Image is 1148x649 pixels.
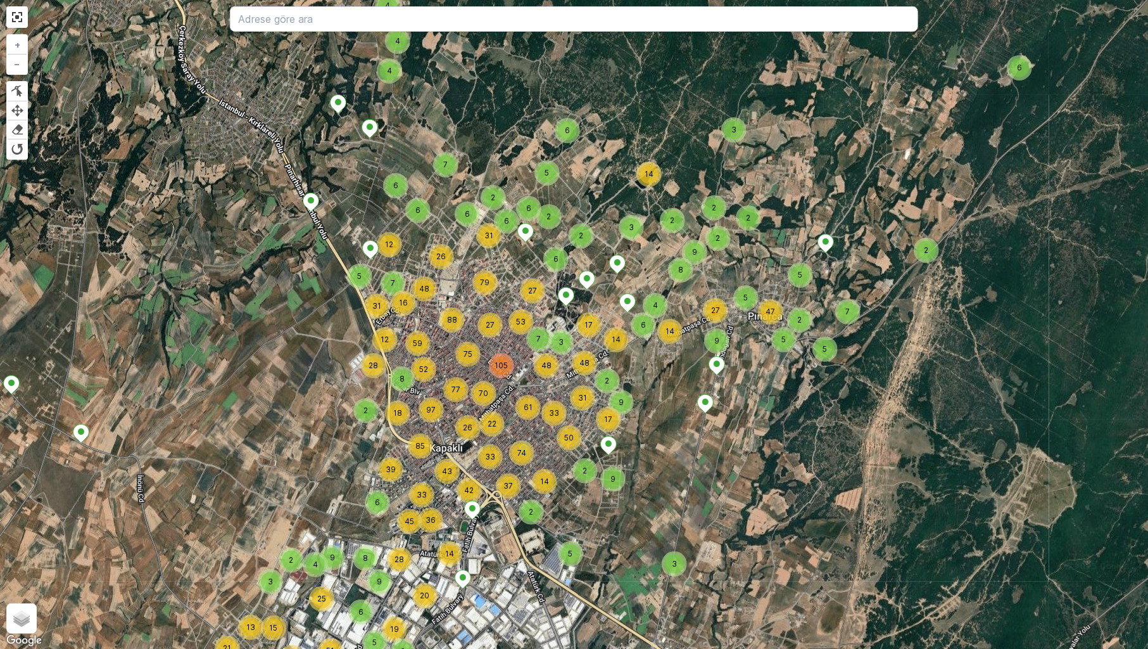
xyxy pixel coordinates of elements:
[528,286,537,295] span: 27
[479,389,489,398] span: 70
[358,271,362,281] span: 5
[369,361,379,370] span: 28
[364,406,369,415] span: 2
[385,401,410,426] div: 18
[558,541,583,567] div: 5
[558,337,564,347] span: 3
[397,509,422,534] div: 45
[548,330,574,355] div: 3
[426,515,436,525] span: 36
[520,278,545,304] div: 27
[471,381,496,406] div: 70
[553,254,558,264] span: 6
[386,465,396,474] span: 39
[484,231,493,240] span: 31
[526,203,531,213] span: 6
[400,374,405,383] span: 8
[391,278,396,288] span: 7
[348,600,374,625] div: 6
[411,357,436,382] div: 52
[419,397,444,423] div: 97
[515,395,541,420] div: 61
[408,434,433,459] div: 85
[491,193,496,202] span: 2
[481,185,506,210] div: 2
[549,408,559,418] span: 33
[393,408,402,418] span: 18
[504,481,514,491] span: 37
[534,160,560,186] div: 5
[465,209,470,219] span: 6
[375,498,380,507] span: 6
[386,240,394,249] span: 12
[543,247,569,272] div: 6
[526,326,552,352] div: 7
[405,198,431,223] div: 6
[455,202,480,227] div: 6
[347,264,372,289] div: 5
[391,290,416,316] div: 16
[455,342,481,367] div: 75
[464,423,473,432] span: 26
[464,349,472,359] span: 75
[361,353,386,378] div: 28
[412,276,437,302] div: 48
[442,466,452,476] span: 43
[488,419,496,428] span: 22
[353,546,378,571] div: 8
[569,549,573,558] span: 5
[547,212,552,221] span: 2
[455,415,481,440] div: 26
[377,58,402,84] div: 4
[541,401,567,426] div: 33
[570,385,595,411] div: 31
[457,478,482,503] div: 42
[437,541,462,567] div: 14
[477,444,503,470] div: 33
[405,517,415,526] span: 45
[572,350,597,376] div: 48
[434,459,460,484] div: 43
[465,485,474,495] span: 42
[309,586,334,612] div: 25
[524,402,533,412] span: 61
[572,458,598,484] div: 2
[545,168,550,177] span: 5
[387,547,412,572] div: 28
[519,499,544,525] div: 2
[472,270,498,295] div: 79
[537,334,541,344] span: 7
[416,441,426,451] span: 85
[364,293,389,319] div: 31
[415,205,420,215] span: 6
[477,312,503,338] div: 27
[313,560,318,569] span: 4
[389,366,415,392] div: 8
[489,353,514,378] div: 105
[409,482,434,508] div: 33
[279,548,304,573] div: 2
[303,552,328,577] div: 4
[405,331,431,356] div: 59
[367,569,392,594] div: 9
[372,301,381,311] span: 31
[377,232,402,257] div: 12
[579,231,584,240] span: 2
[529,507,534,517] span: 2
[494,209,519,234] div: 6
[365,490,390,515] div: 6
[268,577,273,586] span: 3
[387,66,392,75] span: 4
[476,223,501,248] div: 31
[372,327,398,352] div: 12
[541,361,552,370] span: 48
[439,307,465,333] div: 88
[378,457,403,482] div: 39
[381,271,406,296] div: 7
[585,320,593,330] span: 17
[353,398,379,423] div: 2
[358,607,363,617] span: 6
[557,425,582,451] div: 50
[504,216,509,226] span: 6
[495,361,508,370] span: 105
